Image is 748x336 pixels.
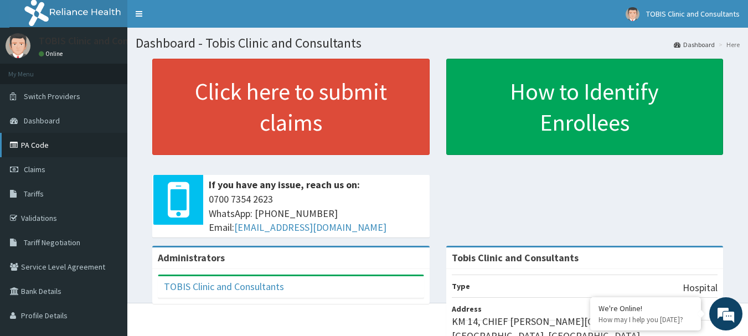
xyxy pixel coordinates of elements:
li: Here [716,40,740,49]
a: TOBIS Clinic and Consultants [164,280,284,293]
a: How to Identify Enrollees [446,59,724,155]
b: If you have any issue, reach us on: [209,178,360,191]
p: Hospital [683,281,718,295]
a: [EMAIL_ADDRESS][DOMAIN_NAME] [234,221,386,234]
p: TOBIS Clinic and Consultants [39,36,164,46]
p: How may I help you today? [599,315,693,324]
span: Tariffs [24,189,44,199]
h1: Dashboard - Tobis Clinic and Consultants [136,36,740,50]
b: Administrators [158,251,225,264]
img: User Image [626,7,639,21]
span: Switch Providers [24,91,80,101]
b: Type [452,281,470,291]
b: Address [452,304,482,314]
span: TOBIS Clinic and Consultants [646,9,740,19]
img: User Image [6,33,30,58]
a: Click here to submit claims [152,59,430,155]
span: Claims [24,164,45,174]
span: 0700 7354 2623 WhatsApp: [PHONE_NUMBER] Email: [209,192,424,235]
a: Dashboard [674,40,715,49]
span: Dashboard [24,116,60,126]
span: Tariff Negotiation [24,237,80,247]
strong: Tobis Clinic and Consultants [452,251,579,264]
a: Online [39,50,65,58]
div: We're Online! [599,303,693,313]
